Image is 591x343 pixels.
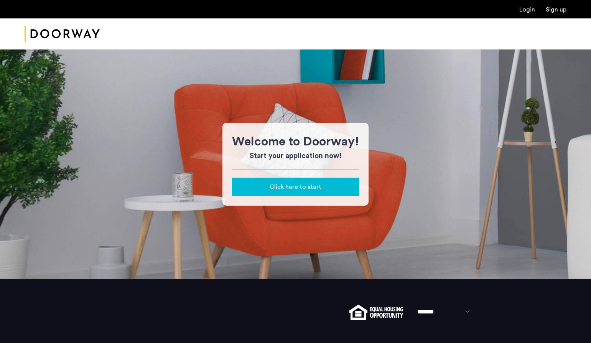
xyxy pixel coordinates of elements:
[25,20,100,48] img: logo
[25,20,100,48] a: Cazamio Logo
[411,304,477,319] select: Language select
[349,305,403,320] img: equal-housing.png
[232,132,359,151] h1: Welcome to Doorway!
[519,7,535,13] a: Login
[270,182,321,191] span: Click here to start
[232,151,359,162] h3: Start your application now!
[546,7,566,13] a: Registration
[232,178,359,196] button: button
